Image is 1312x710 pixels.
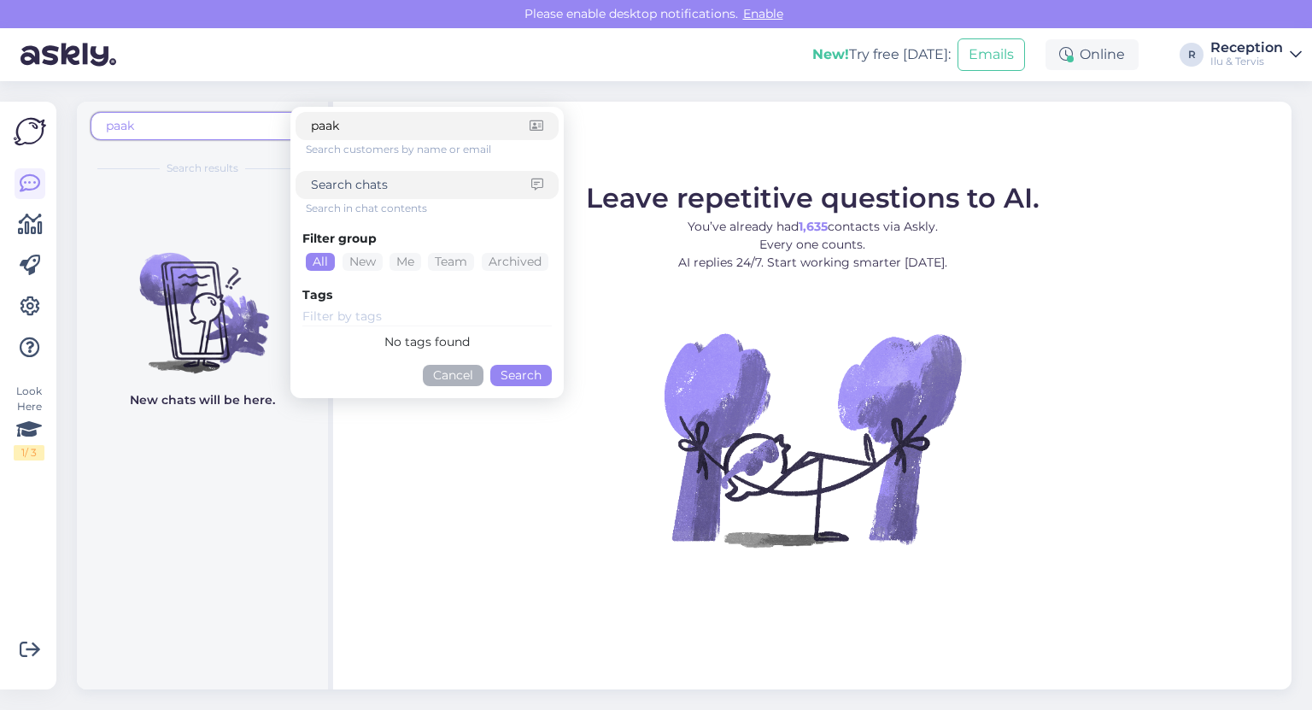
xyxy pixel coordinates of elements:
[586,181,1040,214] span: Leave repetitive questions to AI.
[659,285,966,593] img: No Chat active
[106,118,134,133] span: paak
[306,201,559,216] div: Search in chat contents
[812,44,951,65] div: Try free [DATE]:
[1180,43,1204,67] div: R
[958,38,1025,71] button: Emails
[306,142,559,157] div: Search customers by name or email
[302,230,552,248] div: Filter group
[14,384,44,461] div: Look Here
[302,286,552,304] div: Tags
[738,6,788,21] span: Enable
[812,46,849,62] b: New!
[311,176,531,194] input: Search chats
[1045,39,1139,70] div: Online
[311,117,530,135] input: Search customers
[14,115,46,148] img: Askly Logo
[130,391,275,409] p: New chats will be here.
[167,161,238,176] span: Search results
[586,218,1040,272] p: You’ve already had contacts via Askly. Every one counts. AI replies 24/7. Start working smarter [...
[1210,41,1283,55] div: Reception
[799,219,828,234] b: 1,635
[306,253,335,271] div: All
[1210,55,1283,68] div: Ilu & Tervis
[77,222,328,376] img: No chats
[14,445,44,461] div: 1 / 3
[1210,41,1302,68] a: ReceptionIlu & Tervis
[302,308,552,326] input: Filter by tags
